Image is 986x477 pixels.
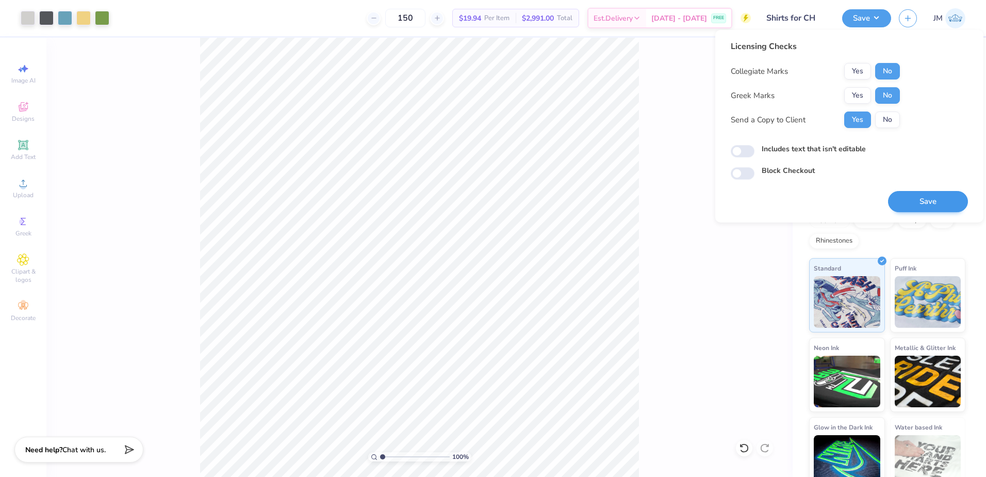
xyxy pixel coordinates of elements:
[895,276,961,328] img: Puff Ink
[557,13,572,24] span: Total
[459,13,481,24] span: $19.94
[875,112,900,128] button: No
[814,276,880,328] img: Standard
[844,63,871,79] button: Yes
[814,263,841,274] span: Standard
[945,8,965,28] img: Joshua Malaki
[11,314,36,322] span: Decorate
[25,445,62,455] strong: Need help?
[762,165,815,176] label: Block Checkout
[731,40,900,53] div: Licensing Checks
[731,114,806,126] div: Send a Copy to Client
[452,452,469,462] span: 100 %
[809,233,859,249] div: Rhinestones
[888,191,968,212] button: Save
[651,13,707,24] span: [DATE] - [DATE]
[844,87,871,104] button: Yes
[814,356,880,407] img: Neon Ink
[895,422,942,433] span: Water based Ink
[731,90,775,102] div: Greek Marks
[62,445,106,455] span: Chat with us.
[814,342,839,353] span: Neon Ink
[713,14,724,22] span: FREE
[814,422,873,433] span: Glow in the Dark Ink
[895,356,961,407] img: Metallic & Glitter Ink
[11,153,36,161] span: Add Text
[522,13,554,24] span: $2,991.00
[844,112,871,128] button: Yes
[594,13,633,24] span: Est. Delivery
[13,191,34,199] span: Upload
[875,63,900,79] button: No
[759,8,834,28] input: Untitled Design
[731,66,788,77] div: Collegiate Marks
[895,263,916,274] span: Puff Ink
[933,12,943,24] span: JM
[15,229,31,237] span: Greek
[875,87,900,104] button: No
[12,115,35,123] span: Designs
[933,8,965,28] a: JM
[11,76,36,85] span: Image AI
[895,342,956,353] span: Metallic & Glitter Ink
[842,9,891,27] button: Save
[5,267,41,284] span: Clipart & logos
[762,144,866,154] label: Includes text that isn't editable
[385,9,425,27] input: – –
[484,13,510,24] span: Per Item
